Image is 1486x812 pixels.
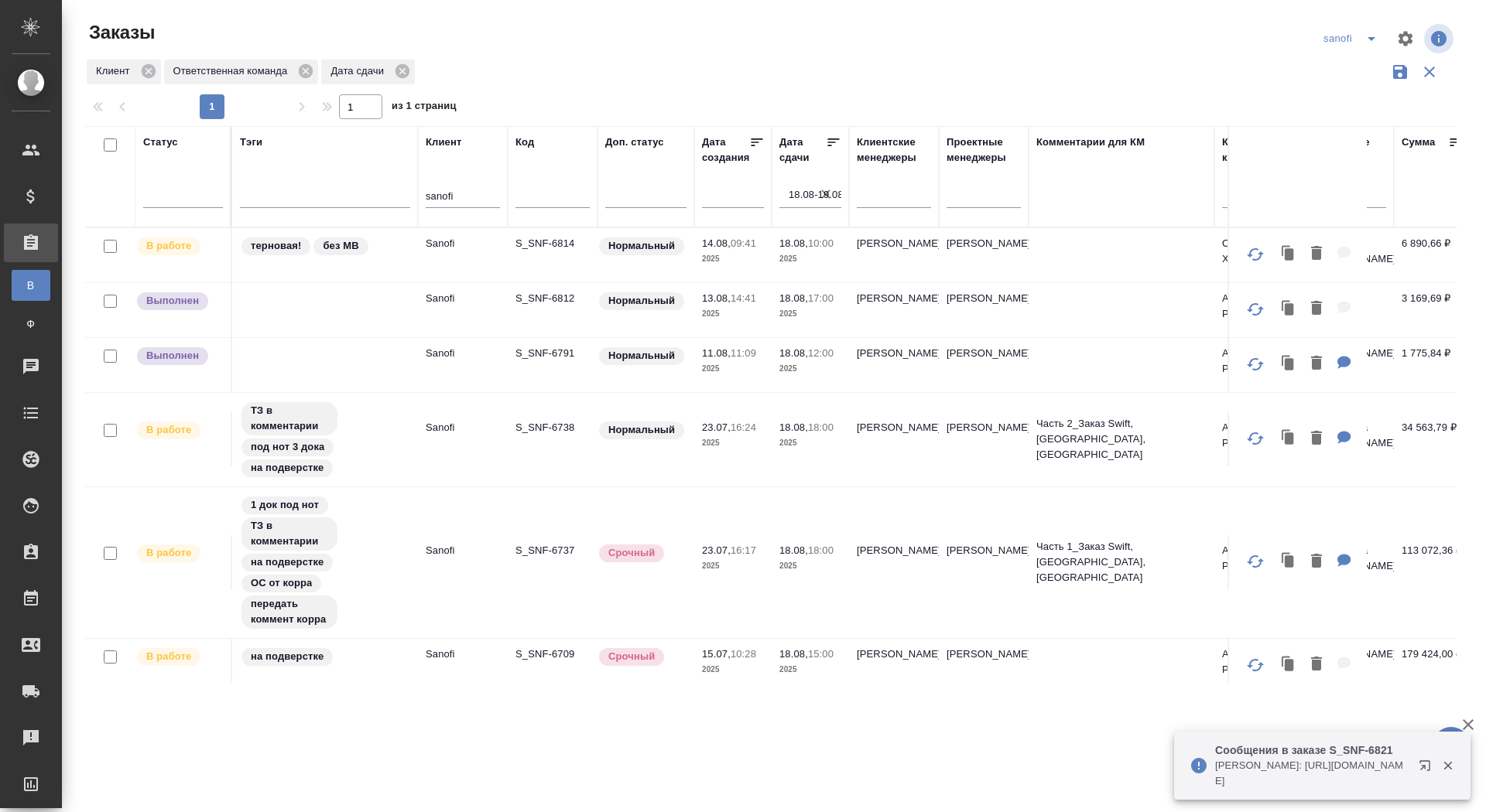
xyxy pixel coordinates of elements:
div: Статус [143,135,178,150]
span: Ф [19,316,43,332]
p: S_SNF-6814 [515,236,590,251]
p: В работе [146,422,191,438]
p: 15.07, [702,648,731,660]
p: 2025 [779,306,841,322]
p: 09:41 [731,237,756,249]
p: 10:28 [731,648,756,660]
button: Клонировать [1274,348,1303,380]
button: Обновить [1237,543,1274,580]
button: Клонировать [1274,423,1303,455]
p: Ответственная команда [173,63,293,79]
p: 2025 [702,306,764,322]
p: 2025 [702,251,764,267]
p: В работе [146,545,191,561]
p: 2025 [779,435,841,451]
div: Выставляет ПМ после сдачи и проведения начислений. Последний этап для ПМа [135,346,223,367]
p: В работе [146,649,191,664]
div: Статус по умолчанию для стандартных заказов [597,236,687,257]
p: терновая! [251,238,301,254]
div: Проектные менеджеры [947,135,1021,165]
div: Выставляет ПМ после принятия заказа от КМа [135,236,223,257]
div: Статус по умолчанию для стандартных заказов [597,420,687,441]
button: Удалить [1303,423,1330,455]
td: [PERSON_NAME] [849,283,939,337]
button: Клонировать [1274,238,1303,270]
button: Клонировать [1274,293,1303,325]
td: 1 775,84 ₽ [1394,338,1471,392]
p: 2025 [779,361,841,377]
button: Обновить [1237,346,1274,383]
p: передать коммент корра [251,596,328,627]
td: [PERSON_NAME] [849,338,939,392]
div: Доп. статус [605,135,664,150]
button: Обновить [1237,236,1274,273]
td: [PERSON_NAME] [849,535,939,589]
div: Выставляет ПМ после сдачи и проведения начислений. Последний этап для ПМа [135,291,223,312]
a: В [12,270,50,301]
td: [PERSON_NAME] [939,283,1029,337]
p: под нот 3 дока [251,439,324,455]
div: на подверстке [240,647,410,667]
p: Нормальный [608,348,675,363]
p: 18:00 [808,421,834,433]
p: 11.08, [702,347,731,359]
p: [PERSON_NAME]: [URL][DOMAIN_NAME] [1215,758,1409,789]
p: Нормальный [608,238,675,254]
div: Клиент [426,135,461,150]
p: на подверстке [251,460,324,476]
button: Закрыть [1432,759,1464,773]
p: Sanofi [426,420,500,435]
p: S_SNF-6709 [515,647,590,662]
p: 18.08, [779,347,808,359]
p: Sanofi [426,647,500,662]
p: Клиент [96,63,135,79]
p: S_SNF-6812 [515,291,590,306]
p: 16:17 [731,544,756,556]
button: Обновить [1237,647,1274,684]
p: 14:41 [731,292,756,304]
p: Дата сдачи [330,63,389,79]
div: Выставляется автоматически, если на указанный объем услуг необходимо больше времени в стандартном... [597,647,687,667]
td: 113 072,36 ₽ [1394,535,1471,589]
p: 10:00 [808,237,834,249]
td: 179 424,00 ₽ [1394,639,1471,693]
p: S_SNF-6738 [515,420,590,435]
p: 2025 [779,662,841,677]
div: Тэги [240,135,262,150]
button: Сохранить фильтры [1385,57,1415,87]
p: Срочный [608,649,655,664]
p: 17:00 [808,292,834,304]
p: Часть 2_Заказ Swift, [GEOGRAPHIC_DATA], [GEOGRAPHIC_DATA] [1036,416,1207,462]
p: 23.07, [702,544,731,556]
p: АО "Санофи Россия" [1222,647,1296,677]
a: Ф [12,309,50,339]
p: Sanofi [426,543,500,558]
p: 16:24 [731,421,756,433]
button: Удалить [1303,649,1330,681]
td: 6 890,66 ₽ [1394,228,1471,282]
p: 18:00 [808,544,834,556]
p: В работе [146,238,191,254]
td: [PERSON_NAME] [849,228,939,282]
div: Контрагент клиента [1222,135,1296,165]
button: 🙏 [1432,727,1471,766]
button: Для КМ: Часть 1_Заказ Swift, Patheon, Sittendorf [1330,546,1359,578]
div: split button [1320,26,1387,51]
span: Настроить таблицу [1387,20,1424,57]
button: Сбросить фильтры [1415,57,1444,87]
td: 3 169,69 ₽ [1394,283,1471,337]
button: Удалить [1303,293,1330,325]
div: Комментарии для КМ [1036,135,1145,150]
div: Дата создания [702,135,749,165]
p: АО "Санофи Россия" [1222,420,1296,451]
p: Срочный [608,545,655,561]
div: Выставляется автоматически, если на указанный объем услуг необходимо больше времени в стандартном... [597,543,687,564]
p: 2025 [702,435,764,451]
td: [PERSON_NAME] [939,228,1029,282]
p: 18.08, [779,292,808,304]
div: Статус по умолчанию для стандартных заказов [597,291,687,312]
p: Выполнен [146,293,199,309]
p: 2025 [702,558,764,574]
p: ТЗ в комментарии [251,518,328,549]
p: Сообщения в заказе S_SNF-6821 [1215,742,1409,758]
